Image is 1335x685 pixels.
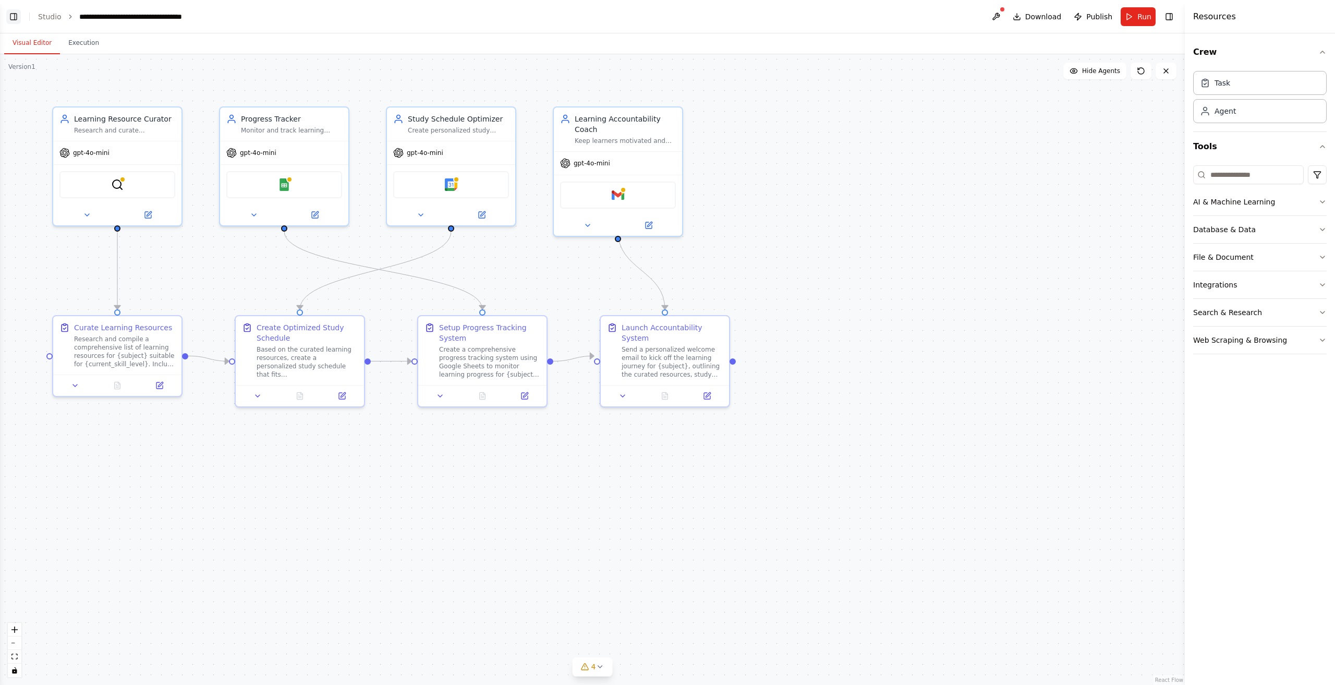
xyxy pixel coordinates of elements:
[619,219,678,232] button: Open in side panel
[1070,7,1116,26] button: Publish
[1137,11,1151,22] span: Run
[689,390,725,402] button: Open in side panel
[612,189,624,201] img: Gmail
[445,178,457,191] img: Google Calendar
[1086,11,1112,22] span: Publish
[188,351,229,366] g: Edge from 71ebe5b8-3404-4deb-98cc-f052830cee78 to f8b1d719-795a-4487-8482-93407b74c3a2
[38,11,197,22] nav: breadcrumb
[241,114,342,124] div: Progress Tracker
[574,159,610,167] span: gpt-4o-mini
[1155,677,1183,683] a: React Flow attribution
[60,32,107,54] button: Execution
[295,231,456,309] g: Edge from 91761044-fc11-4b9b-b814-2f9427e31d4a to f8b1d719-795a-4487-8482-93407b74c3a2
[257,322,358,343] div: Create Optimized Study Schedule
[408,114,509,124] div: Study Schedule Optimizer
[408,126,509,135] div: Create personalized study schedules for {subject} based on {available_time_per_week}, {learning_g...
[622,322,723,343] div: Launch Accountability System
[591,662,596,672] span: 4
[643,390,687,402] button: No output available
[1193,216,1327,243] button: Database & Data
[417,315,548,407] div: Setup Progress Tracking SystemCreate a comprehensive progress tracking system using Google Sheets...
[278,390,322,402] button: No output available
[219,106,349,226] div: Progress TrackerMonitor and track learning progress for {subject}, maintaining detailed records o...
[613,231,670,309] g: Edge from a91a2af3-dd2d-4f0b-9f7b-ae6dc9b489b1 to 9ab9ffac-1192-4d64-8adf-5a6d7ce831ba
[1121,7,1156,26] button: Run
[279,231,488,309] g: Edge from bfa67ac1-c198-44f9-9946-5e63316b7a71 to d7c43240-3d5d-40ba-9bba-9e0d8ed6fbb8
[8,650,21,664] button: fit view
[118,209,177,221] button: Open in side panel
[1193,271,1327,298] button: Integrations
[439,322,540,343] div: Setup Progress Tracking System
[439,345,540,379] div: Create a comprehensive progress tracking system using Google Sheets to monitor learning progress ...
[452,209,511,221] button: Open in side panel
[1082,67,1120,75] span: Hide Agents
[460,390,505,402] button: No output available
[235,315,365,407] div: Create Optimized Study ScheduleBased on the curated learning resources, create a personalized stu...
[74,335,175,368] div: Research and compile a comprehensive list of learning resources for {subject} suitable for {curre...
[241,126,342,135] div: Monitor and track learning progress for {subject}, maintaining detailed records of completed modu...
[371,356,411,366] g: Edge from f8b1d719-795a-4487-8482-93407b74c3a2 to d7c43240-3d5d-40ba-9bba-9e0d8ed6fbb8
[575,137,676,145] div: Keep learners motivated and accountable to their {learning_goals} by sending encouraging messages...
[1193,335,1287,345] div: Web Scraping & Browsing
[1009,7,1066,26] button: Download
[1193,307,1262,318] div: Search & Research
[1193,38,1327,67] button: Crew
[141,379,177,392] button: Open in side panel
[386,106,516,226] div: Study Schedule OptimizerCreate personalized study schedules for {subject} based on {available_tim...
[285,209,344,221] button: Open in side panel
[73,149,110,157] span: gpt-4o-mini
[1193,252,1254,262] div: File & Document
[575,114,676,135] div: Learning Accountability Coach
[1193,10,1236,23] h4: Resources
[553,351,594,366] g: Edge from d7c43240-3d5d-40ba-9bba-9e0d8ed6fbb8 to 9ab9ffac-1192-4d64-8adf-5a6d7ce831ba
[1025,11,1062,22] span: Download
[1063,63,1126,79] button: Hide Agents
[257,345,358,379] div: Based on the curated learning resources, create a personalized study schedule that fits {availabl...
[8,623,21,636] button: zoom in
[573,657,613,677] button: 4
[553,106,683,237] div: Learning Accountability CoachKeep learners motivated and accountable to their {learning_goals} by...
[278,178,290,191] img: Google Sheets
[600,315,730,407] div: Launch Accountability SystemSend a personalized welcome email to kick off the learning journey fo...
[8,63,35,71] div: Version 1
[506,390,542,402] button: Open in side panel
[112,231,123,309] g: Edge from b41e8c56-d865-4332-9512-0eda8ab51993 to 71ebe5b8-3404-4deb-98cc-f052830cee78
[8,664,21,677] button: toggle interactivity
[4,32,60,54] button: Visual Editor
[1215,106,1236,116] div: Agent
[1193,244,1327,271] button: File & Document
[1193,224,1256,235] div: Database & Data
[1193,67,1327,131] div: Crew
[52,315,183,397] div: Curate Learning ResourcesResearch and compile a comprehensive list of learning resources for {sub...
[240,149,276,157] span: gpt-4o-mini
[1193,197,1275,207] div: AI & Machine Learning
[111,178,124,191] img: BraveSearchTool
[8,636,21,650] button: zoom out
[407,149,443,157] span: gpt-4o-mini
[8,623,21,677] div: React Flow controls
[74,126,175,135] div: Research and curate personalized learning resources for {subject} based on {current_skill_level} ...
[622,345,723,379] div: Send a personalized welcome email to kick off the learning journey for {subject}, outlining the c...
[74,114,175,124] div: Learning Resource Curator
[52,106,183,226] div: Learning Resource CuratorResearch and curate personalized learning resources for {subject} based ...
[324,390,360,402] button: Open in side panel
[1193,280,1237,290] div: Integrations
[1215,78,1230,88] div: Task
[1193,327,1327,354] button: Web Scraping & Browsing
[1193,299,1327,326] button: Search & Research
[95,379,140,392] button: No output available
[6,9,21,24] button: Show left sidebar
[74,322,172,333] div: Curate Learning Resources
[1193,132,1327,161] button: Tools
[1193,161,1327,363] div: Tools
[38,13,62,21] a: Studio
[1193,188,1327,215] button: AI & Machine Learning
[1162,9,1176,24] button: Hide right sidebar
